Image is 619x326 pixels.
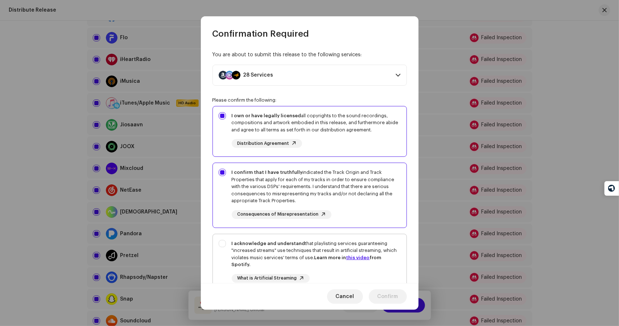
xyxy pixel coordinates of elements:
[212,163,407,228] p-togglebutton: I confirm that I have truthfullyindicated the Track Origin and Track Properties that apply for ea...
[232,112,401,134] div: all copyrights to the sound recordings, compositions and artwork embodied in this release, and fu...
[238,276,297,281] span: What is Artificial Streaming
[232,169,401,204] div: indicated the Track Origin and Track Properties that apply for each of my tracks in order to ensu...
[232,240,401,268] div: that playlisting services guaranteeing "increased streams" use techniques that result in artifici...
[212,51,407,59] div: You are about to submit this release to the following services:
[336,289,354,304] span: Cancel
[212,65,407,86] p-accordion-header: 28 Services
[232,255,381,267] strong: Learn more in from Spotify.
[243,72,273,78] div: 28 Services
[212,97,407,103] div: Please confirm the following:
[346,255,370,260] a: this video
[377,289,398,304] span: Confirm
[212,234,407,303] p-togglebutton: I acknowledge and understandthat playlisting services guaranteeing "increased streams" use techni...
[238,141,289,146] span: Distribution Agreement
[369,289,407,304] button: Confirm
[212,106,407,157] p-togglebutton: I own or have legally licensedall copyrights to the sound recordings, compositions and artwork em...
[232,241,305,246] strong: I acknowledge and understand
[232,170,303,175] strong: I confirm that I have truthfully
[238,212,319,217] span: Consequences of Misrepresentation
[212,28,309,40] span: Confirmation Required
[327,289,363,304] button: Cancel
[232,113,301,118] strong: I own or have legally licensed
